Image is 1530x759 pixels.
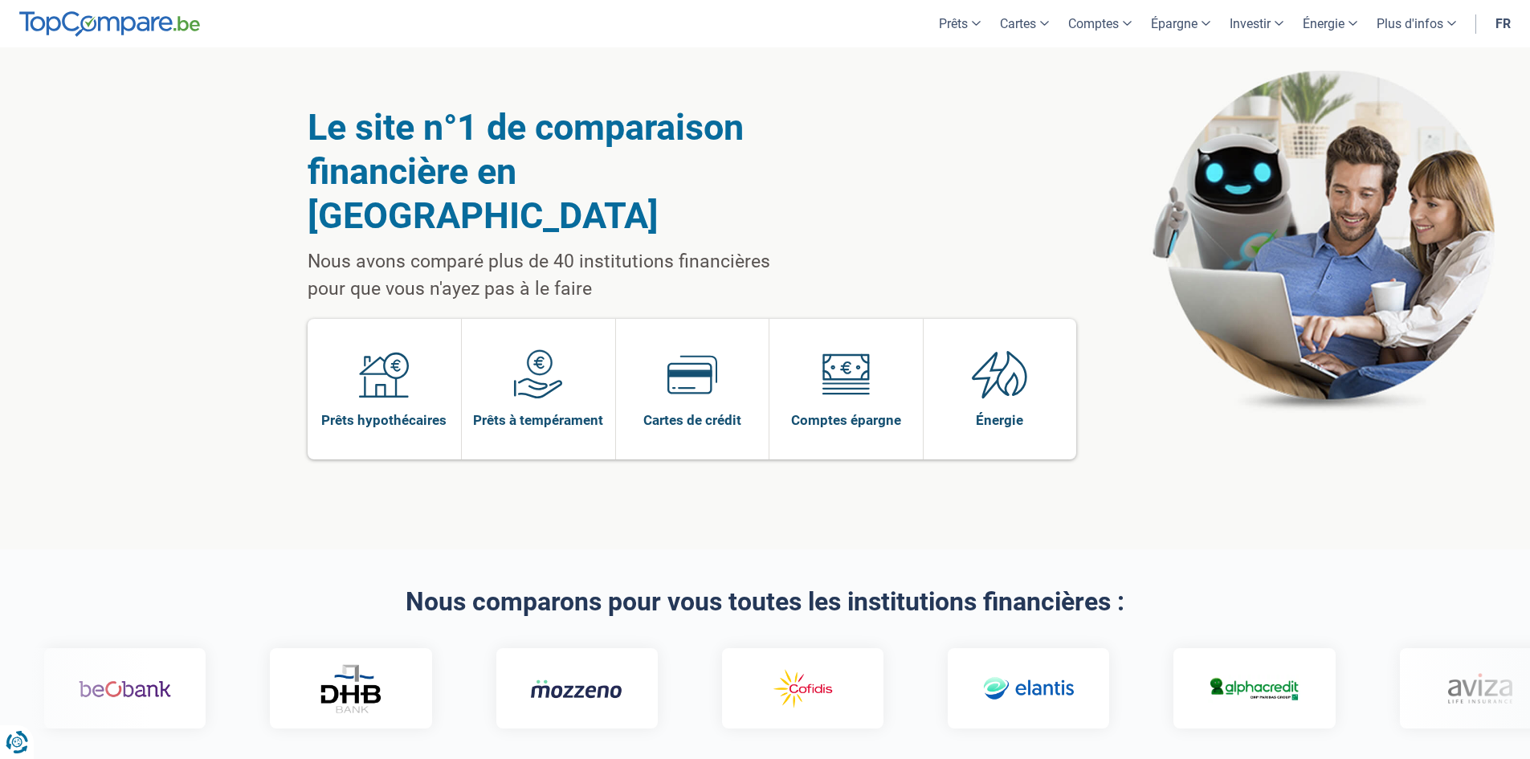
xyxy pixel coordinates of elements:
a: Prêts hypothécaires Prêts hypothécaires [308,319,462,459]
span: Prêts à tempérament [473,411,603,429]
a: Prêts à tempérament Prêts à tempérament [462,319,615,459]
img: TopCompare [19,11,200,37]
p: Nous avons comparé plus de 40 institutions financières pour que vous n'ayez pas à le faire [308,248,811,303]
img: Elantis [979,666,1071,712]
img: DHB Bank [316,664,380,713]
img: Alphacredit [1206,675,1298,703]
a: Énergie Énergie [924,319,1077,459]
a: Cartes de crédit Cartes de crédit [616,319,769,459]
img: Prêts hypothécaires [359,349,409,399]
img: Prêts à tempérament [513,349,563,399]
img: Cartes de crédit [667,349,717,399]
span: Prêts hypothécaires [321,411,447,429]
img: Cofidis [753,666,846,712]
a: Comptes épargne Comptes épargne [769,319,923,459]
img: Énergie [972,349,1028,399]
h2: Nous comparons pour vous toutes les institutions financières : [308,588,1223,616]
img: Mozzeno [528,679,620,699]
span: Cartes de crédit [643,411,741,429]
span: Énergie [976,411,1023,429]
img: Comptes épargne [821,349,871,399]
img: Beobank [75,666,168,712]
span: Comptes épargne [791,411,901,429]
h1: Le site n°1 de comparaison financière en [GEOGRAPHIC_DATA] [308,105,811,238]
